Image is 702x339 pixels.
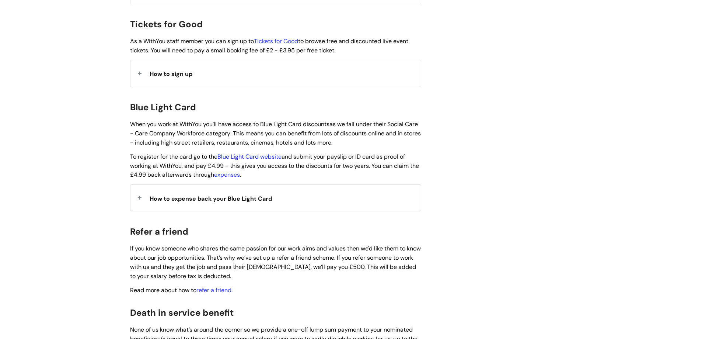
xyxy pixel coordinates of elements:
span: Tickets for Good [130,18,203,30]
span: Death in service benefit [130,307,234,318]
span: If you know someone who shares the same passion for our work aims and values then we'd like them ... [130,245,421,280]
span: as we fall under their Social Care - Care Company Workforce category [130,120,418,137]
span: Blue Light Card [130,101,196,113]
span: As a WithYou staff member you can sign up to to browse free and discounted live event tickets. Yo... [130,37,408,54]
span: How to sign up [150,70,192,78]
span: Read more about how to . [130,286,233,294]
span: How to expense back your Blue Light Card [150,195,272,203]
a: refer a friend [196,286,231,294]
a: Blue Light Card website [217,153,282,160]
span: To register for the card go to the and submit your payslip or ID card as proof of working at With... [130,153,419,179]
a: Tickets for Good [254,37,298,45]
span: Refer a friend [130,226,188,237]
span: When you work at WithYou you’ll have access to Blue Light Card discounts . This means you can ben... [130,120,421,146]
a: expenses [214,171,240,179]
